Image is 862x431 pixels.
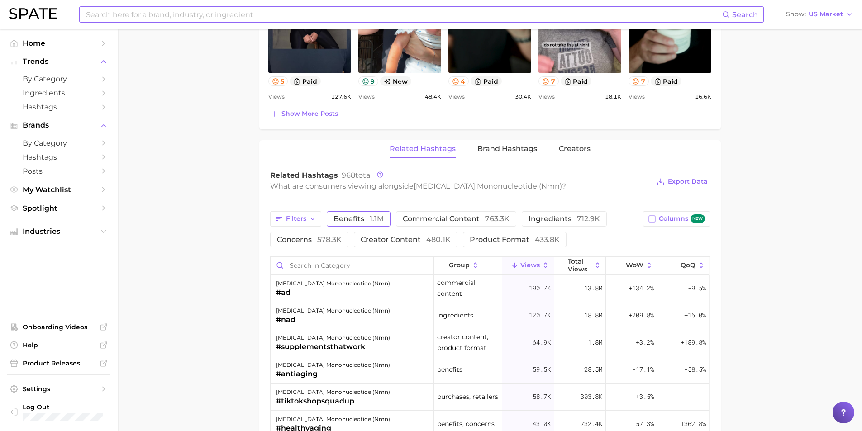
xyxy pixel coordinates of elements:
[437,418,495,429] span: benefits, concerns
[632,364,654,375] span: -17.1%
[581,418,602,429] span: 732.4k
[7,320,110,334] a: Onboarding Videos
[437,277,499,299] span: commercial content
[342,171,355,180] span: 968
[270,180,650,192] div: What are consumers viewing alongside ?
[7,201,110,215] a: Spotlight
[276,360,390,370] div: [MEDICAL_DATA] mononucleotide (nmn)
[732,10,758,19] span: Search
[23,89,95,97] span: Ingredients
[9,8,57,19] img: SPATE
[276,414,390,425] div: [MEDICAL_DATA] mononucleotide (nmn)
[414,182,562,190] span: [MEDICAL_DATA] mononucleotide (nmn)
[581,391,602,402] span: 303.8k
[485,214,510,223] span: 763.3k
[471,76,502,86] button: paid
[276,332,390,343] div: [MEDICAL_DATA] mononucleotide (nmn)
[535,235,560,244] span: 433.8k
[529,283,551,294] span: 190.7k
[268,91,285,102] span: Views
[358,91,375,102] span: Views
[695,91,711,102] span: 16.6k
[276,369,390,379] div: #antiaging
[23,359,95,367] span: Product Releases
[270,211,321,227] button: Filters
[529,310,551,321] span: 120.7k
[7,183,110,197] a: My Watchlist
[515,91,531,102] span: 30.4k
[470,236,560,243] span: product format
[271,356,710,384] button: [MEDICAL_DATA] mononucleotide (nmn)#antiagingbenefits59.5k28.5m-17.1%-58.5%
[380,76,411,86] span: new
[268,108,340,120] button: Show more posts
[276,278,390,289] div: [MEDICAL_DATA] mononucleotide (nmn)
[276,314,390,325] div: #nad
[23,57,95,66] span: Trends
[520,261,540,269] span: Views
[7,356,110,370] a: Product Releases
[688,283,706,294] span: -9.5%
[636,391,654,402] span: +3.5%
[268,76,288,86] button: 5
[657,257,709,275] button: QoQ
[7,136,110,150] a: by Category
[577,214,600,223] span: 712.9k
[681,261,695,269] span: QoQ
[449,261,470,269] span: group
[333,215,384,223] span: benefits
[290,76,321,86] button: paid
[276,287,390,298] div: #ad
[561,76,592,86] button: paid
[691,214,705,223] span: new
[361,236,451,243] span: creator content
[643,211,710,227] button: Columnsnew
[7,55,110,68] button: Trends
[784,9,855,20] button: ShowUS Market
[554,257,606,275] button: Total Views
[7,150,110,164] a: Hashtags
[681,337,706,348] span: +189.8%
[533,337,551,348] span: 64.9k
[23,323,95,331] span: Onboarding Videos
[23,139,95,147] span: by Category
[7,225,110,238] button: Industries
[437,391,498,402] span: purchases, retailers
[629,310,654,321] span: +209.8%
[7,118,110,132] button: Brands
[7,382,110,396] a: Settings
[654,175,710,188] button: Export Data
[606,257,657,275] button: WoW
[23,39,95,47] span: Home
[331,91,351,102] span: 127.6k
[23,153,95,161] span: Hashtags
[437,332,499,353] span: creator content, product format
[626,261,643,269] span: WoW
[533,391,551,402] span: 58.7k
[7,36,110,50] a: Home
[23,403,103,411] span: Log Out
[448,91,465,102] span: Views
[629,76,649,86] button: 7
[390,145,456,153] span: Related Hashtags
[584,283,602,294] span: 13.8m
[477,145,537,153] span: Brand Hashtags
[629,91,645,102] span: Views
[276,387,390,398] div: [MEDICAL_DATA] mononucleotide (nmn)
[23,167,95,175] span: Posts
[533,364,551,375] span: 59.5k
[434,257,503,275] button: group
[684,364,706,375] span: -58.5%
[271,275,710,302] button: [MEDICAL_DATA] mononucleotide (nmn)#adcommercial content190.7k13.8m+134.2%-9.5%
[632,418,654,429] span: -57.3%
[533,418,551,429] span: 43.0k
[659,214,705,223] span: Columns
[271,257,433,274] input: Search in category
[7,338,110,352] a: Help
[538,76,559,86] button: 7
[636,337,654,348] span: +3.2%
[437,310,473,321] span: ingredients
[277,236,342,243] span: concerns
[584,310,602,321] span: 18.8m
[281,110,338,118] span: Show more posts
[23,103,95,111] span: Hashtags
